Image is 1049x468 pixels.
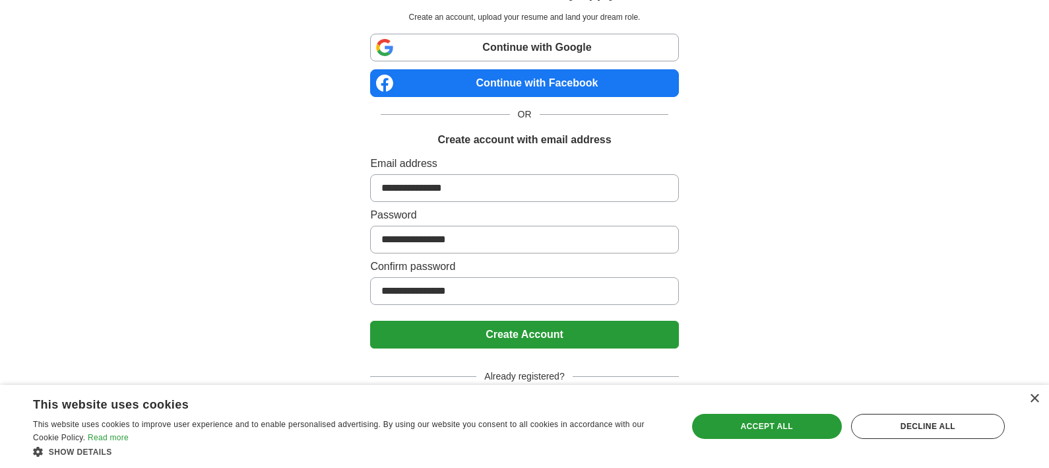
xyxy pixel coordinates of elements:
[510,108,540,121] span: OR
[33,393,635,413] div: This website uses cookies
[373,11,676,23] p: Create an account, upload your resume and land your dream role.
[692,414,842,439] div: Accept all
[476,370,572,384] span: Already registered?
[370,34,678,61] a: Continue with Google
[370,156,678,172] label: Email address
[370,321,678,349] button: Create Account
[370,207,678,223] label: Password
[33,445,668,458] div: Show details
[437,132,611,148] h1: Create account with email address
[370,259,678,275] label: Confirm password
[88,433,129,442] a: Read more, opens a new window
[49,448,112,457] span: Show details
[370,69,678,97] a: Continue with Facebook
[851,414,1005,439] div: Decline all
[1029,394,1039,404] div: Close
[33,420,645,442] span: This website uses cookies to improve user experience and to enable personalised advertising. By u...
